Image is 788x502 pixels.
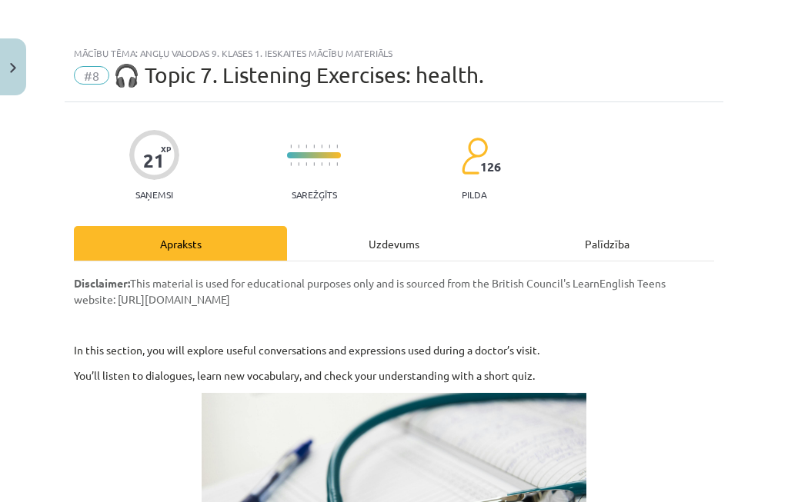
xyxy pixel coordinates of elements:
[336,145,338,148] img: icon-short-line-57e1e144782c952c97e751825c79c345078a6d821885a25fce030b3d8c18986b.svg
[306,145,307,148] img: icon-short-line-57e1e144782c952c97e751825c79c345078a6d821885a25fce030b3d8c18986b.svg
[290,162,292,166] img: icon-short-line-57e1e144782c952c97e751825c79c345078a6d821885a25fce030b3d8c18986b.svg
[321,162,322,166] img: icon-short-line-57e1e144782c952c97e751825c79c345078a6d821885a25fce030b3d8c18986b.svg
[74,66,109,85] span: #8
[74,276,666,306] span: This material is used for educational purposes only and is sourced from the British Council's Lea...
[287,226,500,261] div: Uzdevums
[313,162,315,166] img: icon-short-line-57e1e144782c952c97e751825c79c345078a6d821885a25fce030b3d8c18986b.svg
[298,145,299,148] img: icon-short-line-57e1e144782c952c97e751825c79c345078a6d821885a25fce030b3d8c18986b.svg
[74,48,714,58] div: Mācību tēma: Angļu valodas 9. klases 1. ieskaites mācību materiāls
[161,145,171,153] span: XP
[462,189,486,200] p: pilda
[74,226,287,261] div: Apraksts
[129,189,179,200] p: Saņemsi
[74,276,130,290] strong: Disclaimer:
[501,226,714,261] div: Palīdzība
[292,189,337,200] p: Sarežģīts
[461,137,488,175] img: students-c634bb4e5e11cddfef0936a35e636f08e4e9abd3cc4e673bd6f9a4125e45ecb1.svg
[336,162,338,166] img: icon-short-line-57e1e144782c952c97e751825c79c345078a6d821885a25fce030b3d8c18986b.svg
[74,342,714,358] p: In this section, you will explore useful conversations and expressions used during a doctor’s visit.
[321,145,322,148] img: icon-short-line-57e1e144782c952c97e751825c79c345078a6d821885a25fce030b3d8c18986b.svg
[113,62,484,88] span: 🎧 Topic 7. Listening Exercises: health.
[74,367,714,384] p: You’ll listen to dialogues, learn new vocabulary, and check your understanding with a short quiz.
[313,145,315,148] img: icon-short-line-57e1e144782c952c97e751825c79c345078a6d821885a25fce030b3d8c18986b.svg
[306,162,307,166] img: icon-short-line-57e1e144782c952c97e751825c79c345078a6d821885a25fce030b3d8c18986b.svg
[143,150,165,171] div: 21
[298,162,299,166] img: icon-short-line-57e1e144782c952c97e751825c79c345078a6d821885a25fce030b3d8c18986b.svg
[480,160,501,174] span: 126
[290,145,292,148] img: icon-short-line-57e1e144782c952c97e751825c79c345078a6d821885a25fce030b3d8c18986b.svg
[10,63,16,73] img: icon-close-lesson-0947bae3869378f0d4975bcd49f059093ad1ed9edebbc8119c70593378902aed.svg
[329,162,330,166] img: icon-short-line-57e1e144782c952c97e751825c79c345078a6d821885a25fce030b3d8c18986b.svg
[329,145,330,148] img: icon-short-line-57e1e144782c952c97e751825c79c345078a6d821885a25fce030b3d8c18986b.svg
